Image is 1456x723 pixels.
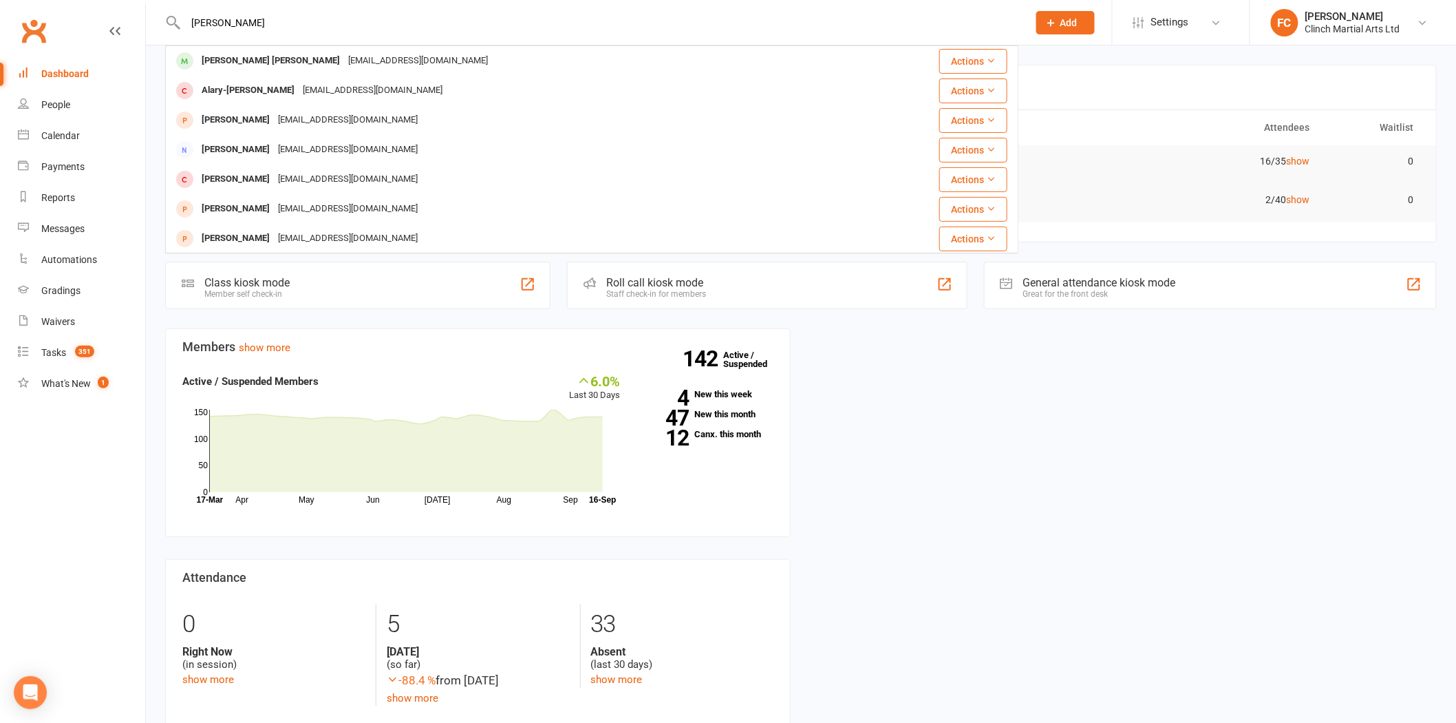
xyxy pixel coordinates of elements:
div: What's New [41,378,91,389]
div: [PERSON_NAME] [197,169,274,189]
div: (last 30 days) [591,645,773,671]
a: Reports [18,182,145,213]
span: 351 [75,346,94,357]
div: [EMAIL_ADDRESS][DOMAIN_NAME] [274,199,422,219]
div: Last 30 Days [570,373,621,403]
strong: 4 [641,388,689,408]
div: Staff check-in for members [606,289,706,299]
div: 33 [591,604,773,645]
div: Roll call kiosk mode [606,276,706,289]
a: show [1286,156,1309,167]
div: (in session) [182,645,365,671]
div: Member self check-in [204,289,290,299]
strong: 47 [641,408,689,428]
a: show [1286,194,1309,205]
span: -88.4 % [387,673,436,687]
a: Calendar [18,120,145,151]
a: Gradings [18,275,145,306]
span: Add [1060,17,1078,28]
a: Automations [18,244,145,275]
h3: Members [182,340,773,354]
strong: Active / Suspended Members [182,375,319,388]
div: Payments [41,161,85,172]
a: show more [182,673,234,686]
div: [EMAIL_ADDRESS][DOMAIN_NAME] [274,110,422,130]
button: Actions [939,197,1007,222]
div: [PERSON_NAME] [197,229,274,249]
a: 12Canx. this month [641,430,773,439]
a: 4New this week [641,390,773,399]
div: Gradings [41,285,81,296]
strong: 12 [641,428,689,448]
th: Waitlist [1322,110,1426,145]
button: Actions [939,78,1007,103]
a: Clubworx [17,14,51,48]
div: Dashboard [41,68,89,79]
button: Actions [939,227,1007,251]
div: Calendar [41,130,80,141]
div: from [DATE] [387,671,569,690]
span: Settings [1151,7,1189,38]
div: [PERSON_NAME] [1305,10,1400,23]
div: [PERSON_NAME] [197,110,274,130]
div: [PERSON_NAME] [PERSON_NAME] [197,51,344,71]
a: Waivers [18,306,145,337]
button: Actions [939,167,1007,192]
div: Alary-[PERSON_NAME] [197,81,299,101]
div: Tasks [41,347,66,358]
a: Payments [18,151,145,182]
a: show more [239,342,290,354]
div: Automations [41,254,97,265]
td: 0 [1322,184,1426,216]
a: show more [387,692,438,704]
div: Messages [41,223,85,234]
h3: Attendance [182,571,773,585]
strong: 142 [683,348,723,369]
div: (so far) [387,645,569,671]
div: Great for the front desk [1023,289,1176,299]
div: Class kiosk mode [204,276,290,289]
div: Clinch Martial Arts Ltd [1305,23,1400,35]
div: [PERSON_NAME] [197,140,274,160]
div: FC [1271,9,1298,36]
div: [PERSON_NAME] [197,199,274,219]
div: 5 [387,604,569,645]
a: show more [591,673,643,686]
td: 0 [1322,145,1426,178]
a: 47New this month [641,410,773,419]
span: 1 [98,377,109,388]
div: Waivers [41,316,75,327]
div: 0 [182,604,365,645]
th: Attendees [1113,110,1322,145]
div: People [41,99,70,110]
a: People [18,90,145,120]
input: Search... [182,13,1018,32]
div: Reports [41,192,75,203]
strong: Right Now [182,645,365,658]
button: Actions [939,108,1007,133]
a: 142Active / Suspended [723,340,784,379]
strong: [DATE] [387,645,569,658]
a: What's New1 [18,368,145,399]
a: Dashboard [18,59,145,90]
td: 16/35 [1113,145,1322,178]
strong: Absent [591,645,773,658]
button: Add [1036,11,1095,34]
div: 6.0% [570,373,621,388]
div: Open Intercom Messenger [14,676,47,709]
div: [EMAIL_ADDRESS][DOMAIN_NAME] [274,229,422,249]
div: [EMAIL_ADDRESS][DOMAIN_NAME] [299,81,447,101]
div: [EMAIL_ADDRESS][DOMAIN_NAME] [274,140,422,160]
a: Messages [18,213,145,244]
button: Actions [939,138,1007,163]
div: General attendance kiosk mode [1023,276,1176,289]
div: [EMAIL_ADDRESS][DOMAIN_NAME] [344,51,492,71]
button: Actions [939,49,1007,74]
a: Tasks 351 [18,337,145,368]
div: [EMAIL_ADDRESS][DOMAIN_NAME] [274,169,422,189]
td: 2/40 [1113,184,1322,216]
